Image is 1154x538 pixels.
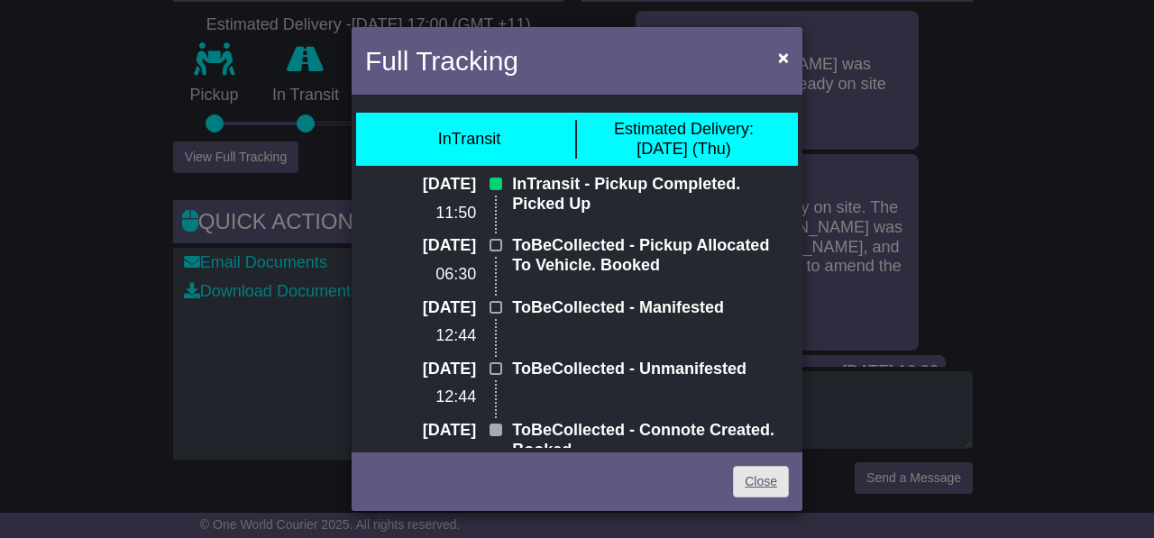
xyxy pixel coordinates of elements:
[512,236,789,275] p: ToBeCollected - Pickup Allocated To Vehicle. Booked
[365,326,476,346] p: 12:44
[512,421,789,460] p: ToBeCollected - Connote Created. Booked
[769,39,798,76] button: Close
[438,130,500,150] div: InTransit
[365,41,518,81] h4: Full Tracking
[365,388,476,407] p: 12:44
[365,298,476,318] p: [DATE]
[512,298,789,318] p: ToBeCollected - Manifested
[365,421,476,441] p: [DATE]
[365,265,476,285] p: 06:30
[512,175,789,214] p: InTransit - Pickup Completed. Picked Up
[365,175,476,195] p: [DATE]
[614,120,754,159] div: [DATE] (Thu)
[733,466,789,497] a: Close
[778,47,789,68] span: ×
[365,236,476,256] p: [DATE]
[365,360,476,379] p: [DATE]
[365,204,476,223] p: 11:50
[512,360,789,379] p: ToBeCollected - Unmanifested
[614,120,754,138] span: Estimated Delivery:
